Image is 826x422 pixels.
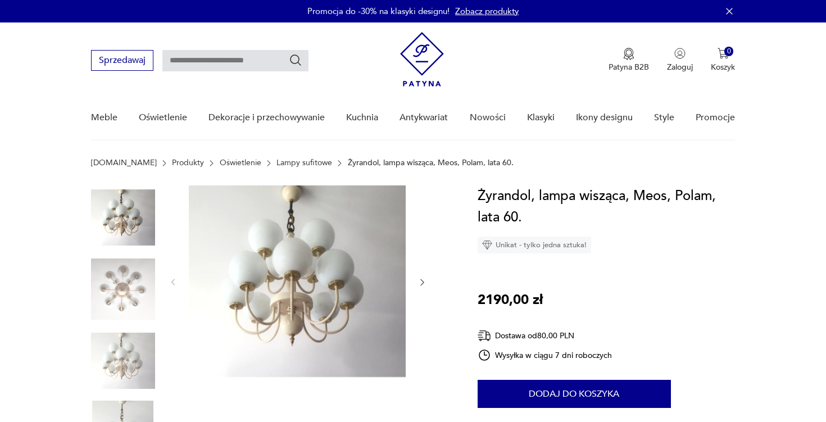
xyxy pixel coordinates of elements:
button: Patyna B2B [609,48,649,72]
a: Sprzedawaj [91,57,153,65]
a: Klasyki [527,96,555,139]
a: Produkty [172,158,204,167]
img: Ikona koszyka [718,48,729,59]
p: Patyna B2B [609,62,649,72]
p: Zaloguj [667,62,693,72]
a: Zobacz produkty [455,6,519,17]
div: Dostawa od 80,00 PLN [478,329,612,343]
img: Zdjęcie produktu Żyrandol, lampa wisząca, Meos, Polam, lata 60. [189,185,406,377]
a: Ikony designu [576,96,633,139]
button: Dodaj do koszyka [478,380,671,408]
button: Szukaj [289,53,302,67]
p: 2190,00 zł [478,289,543,311]
button: Sprzedawaj [91,50,153,71]
div: Wysyłka w ciągu 7 dni roboczych [478,348,612,362]
button: Zaloguj [667,48,693,72]
p: Koszyk [711,62,735,72]
a: Oświetlenie [139,96,187,139]
a: Lampy sufitowe [276,158,332,167]
a: Antykwariat [400,96,448,139]
h1: Żyrandol, lampa wisząca, Meos, Polam, lata 60. [478,185,736,228]
a: Kuchnia [346,96,378,139]
img: Ikona dostawy [478,329,491,343]
div: Unikat - tylko jedna sztuka! [478,237,591,253]
a: Nowości [470,96,506,139]
img: Ikona medalu [623,48,634,60]
img: Ikona diamentu [482,240,492,250]
img: Zdjęcie produktu Żyrandol, lampa wisząca, Meos, Polam, lata 60. [91,257,155,321]
div: 0 [724,47,734,56]
a: Dekoracje i przechowywanie [208,96,325,139]
img: Patyna - sklep z meblami i dekoracjami vintage [400,32,444,87]
a: Meble [91,96,117,139]
img: Zdjęcie produktu Żyrandol, lampa wisząca, Meos, Polam, lata 60. [91,329,155,393]
img: Ikonka użytkownika [674,48,686,59]
p: Żyrandol, lampa wisząca, Meos, Polam, lata 60. [348,158,514,167]
p: Promocja do -30% na klasyki designu! [307,6,450,17]
a: Ikona medaluPatyna B2B [609,48,649,72]
a: Oświetlenie [220,158,261,167]
a: Promocje [696,96,735,139]
a: Style [654,96,674,139]
img: Zdjęcie produktu Żyrandol, lampa wisząca, Meos, Polam, lata 60. [91,185,155,249]
a: [DOMAIN_NAME] [91,158,157,167]
button: 0Koszyk [711,48,735,72]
